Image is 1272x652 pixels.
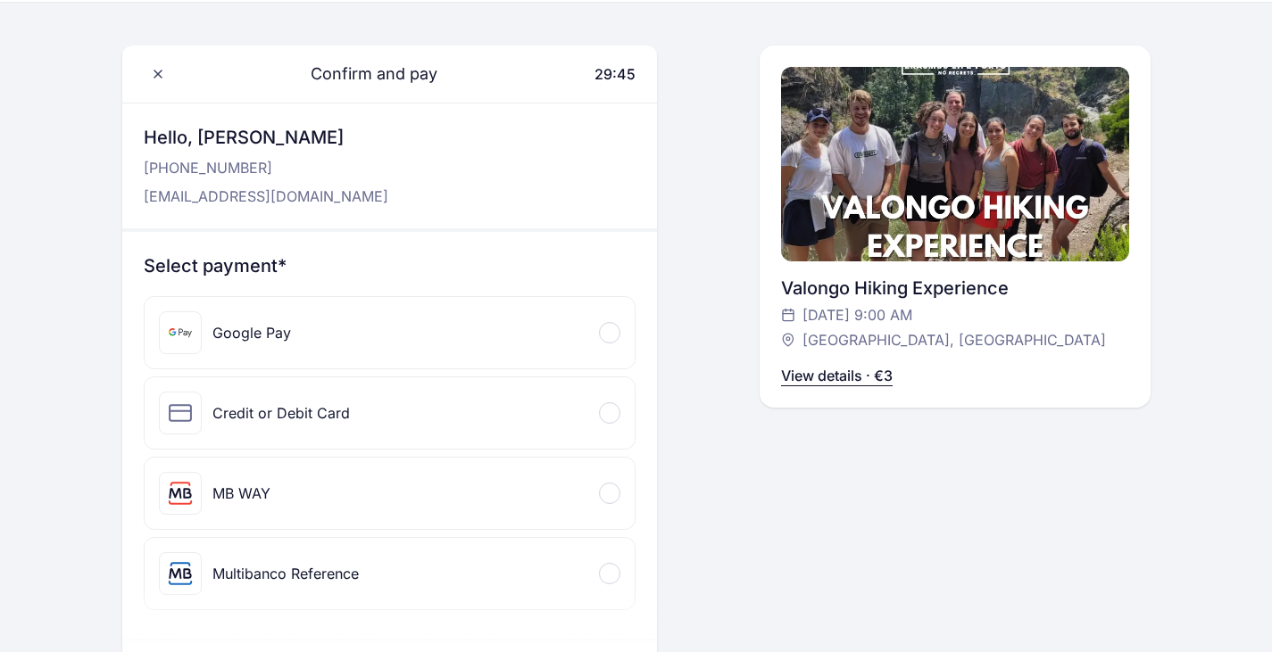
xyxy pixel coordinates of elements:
h3: Select payment* [144,253,636,278]
div: Multibanco Reference [212,563,359,584]
div: Google Pay [212,322,291,343]
div: MB WAY [212,483,270,504]
p: [EMAIL_ADDRESS][DOMAIN_NAME] [144,186,388,207]
h3: Hello, [PERSON_NAME] [144,125,388,150]
span: [GEOGRAPHIC_DATA], [GEOGRAPHIC_DATA] [802,329,1106,351]
div: Valongo Hiking Experience [781,276,1129,301]
span: Confirm and pay [289,62,437,87]
div: Credit or Debit Card [212,402,350,424]
span: 29:45 [594,65,636,83]
span: [DATE] 9:00 AM [802,304,912,326]
p: [PHONE_NUMBER] [144,157,388,178]
p: View details · €3 [781,365,893,386]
